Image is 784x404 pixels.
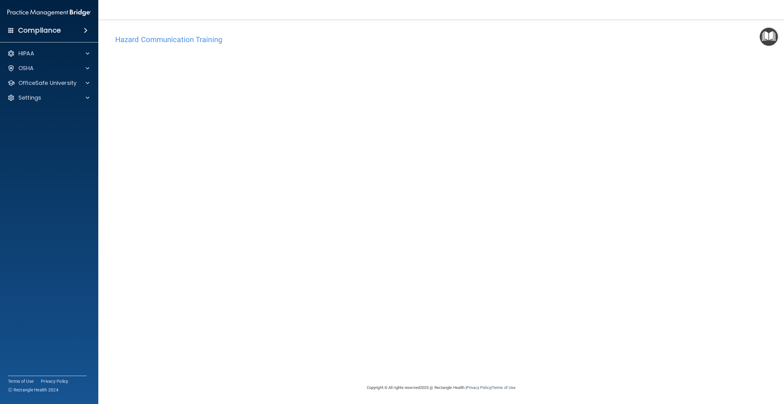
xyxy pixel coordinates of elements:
[760,28,778,46] button: Open Resource Center
[115,47,429,250] iframe: HCT
[7,6,91,19] img: PMB logo
[18,79,76,87] p: OfficeSafe University
[18,65,34,72] p: OSHA
[7,65,89,72] a: OSHA
[7,94,89,101] a: Settings
[41,378,69,384] a: Privacy Policy
[8,387,58,393] span: Ⓒ Rectangle Health 2024
[7,50,89,57] a: HIPAA
[18,26,61,35] h4: Compliance
[115,36,767,44] h4: Hazard Communication Training
[492,385,515,390] a: Terms of Use
[8,378,33,384] a: Terms of Use
[18,50,34,57] p: HIPAA
[466,385,491,390] a: Privacy Policy
[18,94,41,101] p: Settings
[7,79,89,87] a: OfficeSafe University
[329,378,553,398] div: Copyright © All rights reserved 2025 @ Rectangle Health | |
